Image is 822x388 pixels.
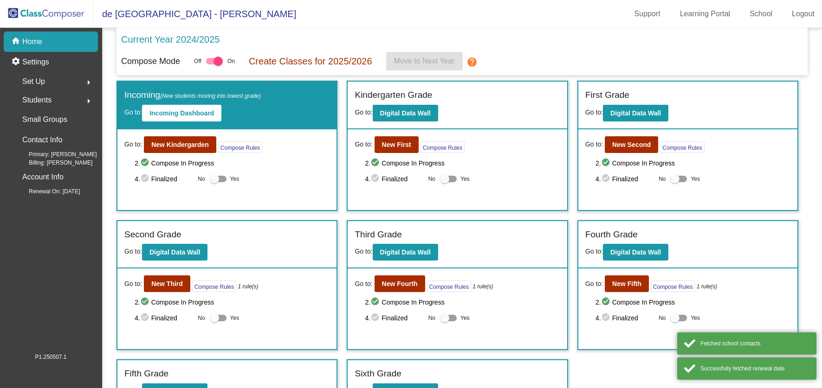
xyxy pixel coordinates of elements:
[160,93,261,99] span: (New students moving into lowest grade)
[135,173,193,184] span: 4. Finalized
[603,244,668,261] button: Digital Data Wall
[380,248,431,256] b: Digital Data Wall
[428,314,435,322] span: No
[144,275,190,292] button: New Third
[700,339,809,348] div: Fetched school contacts
[700,364,809,373] div: Successfully fetched renewal date
[380,109,431,117] b: Digital Data Wall
[149,248,200,256] b: Digital Data Wall
[784,6,822,21] a: Logout
[11,36,22,47] mat-icon: home
[472,282,493,291] i: 1 rule(s)
[651,280,695,292] button: Compose Rules
[230,173,239,184] span: Yes
[249,54,372,68] p: Create Classes for 2025/2026
[627,6,668,21] a: Support
[198,175,205,183] span: No
[595,173,654,184] span: 4. Finalized
[192,280,236,292] button: Compose Rules
[140,173,151,184] mat-icon: check_circle
[394,57,455,65] span: Move to Next Year
[370,158,382,169] mat-icon: check_circle
[585,89,629,102] label: First Grade
[93,6,296,21] span: de [GEOGRAPHIC_DATA] - [PERSON_NAME]
[585,248,603,255] span: Go to:
[697,282,717,291] i: 1 rule(s)
[142,105,221,121] button: Incoming Dashboard
[427,280,471,292] button: Compose Rules
[601,312,612,324] mat-icon: check_circle
[11,57,22,68] mat-icon: settings
[601,173,612,184] mat-icon: check_circle
[603,105,668,121] button: Digital Data Wall
[14,159,92,167] span: Billing: [PERSON_NAME]
[135,158,330,169] span: 2. Compose In Progress
[355,108,372,116] span: Go to:
[601,297,612,308] mat-icon: check_circle
[460,312,470,324] span: Yes
[659,314,666,322] span: No
[124,89,261,102] label: Incoming
[386,52,463,70] button: Move to Next Year
[365,312,424,324] span: 4. Finalized
[355,140,372,149] span: Go to:
[140,158,151,169] mat-icon: check_circle
[124,228,181,242] label: Second Grade
[355,228,401,242] label: Third Grade
[124,248,142,255] span: Go to:
[218,141,262,153] button: Compose Rules
[135,312,193,324] span: 4. Finalized
[124,108,142,116] span: Go to:
[370,173,382,184] mat-icon: check_circle
[22,94,52,107] span: Students
[605,275,649,292] button: New Fifth
[585,108,603,116] span: Go to:
[124,279,142,289] span: Go to:
[660,141,704,153] button: Compose Rules
[595,158,790,169] span: 2. Compose In Progress
[691,312,700,324] span: Yes
[742,6,780,21] a: School
[585,140,603,149] span: Go to:
[22,36,42,47] p: Home
[355,279,372,289] span: Go to:
[121,55,180,68] p: Compose Mode
[373,244,438,261] button: Digital Data Wall
[140,312,151,324] mat-icon: check_circle
[22,113,67,126] p: Small Groups
[238,282,259,291] i: 1 rule(s)
[365,173,424,184] span: 4. Finalized
[466,57,478,68] mat-icon: help
[140,297,151,308] mat-icon: check_circle
[22,57,49,68] p: Settings
[382,141,411,148] b: New First
[612,141,651,148] b: New Second
[365,297,560,308] span: 2. Compose In Progress
[595,297,790,308] span: 2. Compose In Progress
[121,32,220,46] p: Current Year 2024/2025
[355,367,401,381] label: Sixth Grade
[375,136,419,153] button: New First
[460,173,470,184] span: Yes
[382,280,418,287] b: New Fourth
[230,312,239,324] span: Yes
[612,280,641,287] b: New Fifth
[124,367,168,381] label: Fifth Grade
[595,312,654,324] span: 4. Finalized
[22,75,45,88] span: Set Up
[585,279,603,289] span: Go to:
[355,248,372,255] span: Go to:
[142,244,207,261] button: Digital Data Wall
[375,275,425,292] button: New Fourth
[151,141,209,148] b: New Kindergarden
[151,280,183,287] b: New Third
[428,175,435,183] span: No
[355,89,432,102] label: Kindergarten Grade
[22,171,64,184] p: Account Info
[198,314,205,322] span: No
[83,95,94,107] mat-icon: arrow_right
[610,109,661,117] b: Digital Data Wall
[373,105,438,121] button: Digital Data Wall
[421,141,465,153] button: Compose Rules
[370,297,382,308] mat-icon: check_circle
